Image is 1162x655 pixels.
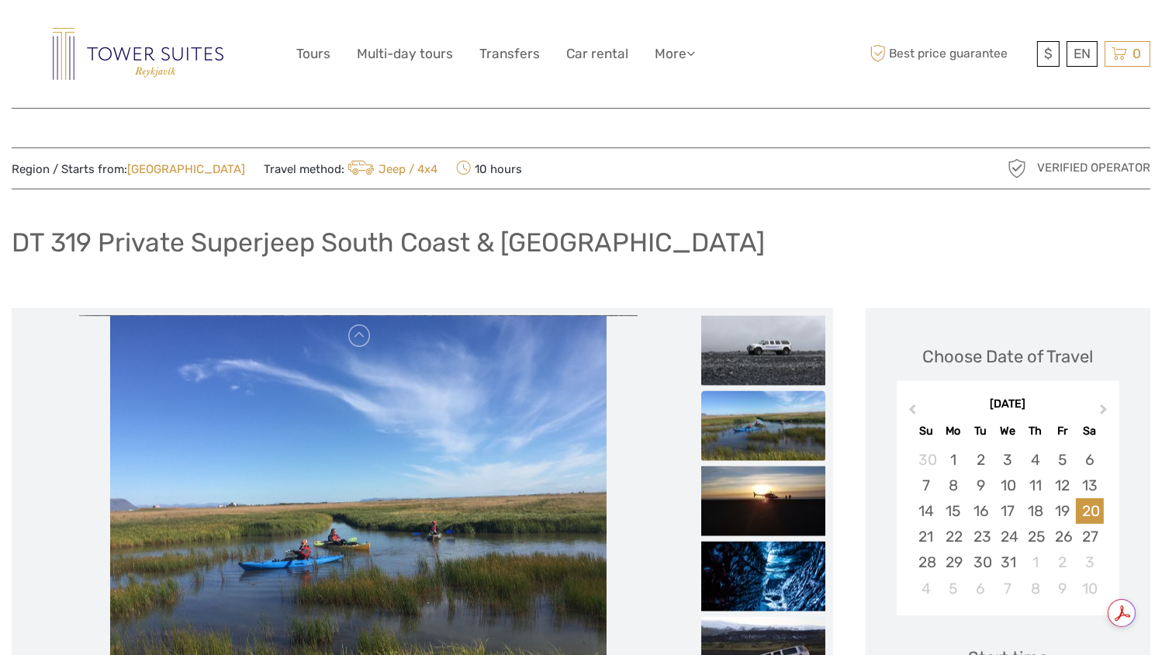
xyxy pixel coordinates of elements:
[940,473,967,498] div: Choose Monday, December 8th, 2025
[912,473,939,498] div: Choose Sunday, December 7th, 2025
[898,400,923,425] button: Previous Month
[994,473,1022,498] div: Choose Wednesday, December 10th, 2025
[1067,41,1098,67] div: EN
[701,466,825,535] img: 66995140e9e24bf2b0e193a0373ea028_slider_thumbnail.jpg
[178,24,197,43] button: Open LiveChat chat widget
[1049,549,1076,575] div: Choose Friday, January 2nd, 2026
[940,549,967,575] div: Choose Monday, December 29th, 2025
[994,576,1022,601] div: Choose Wednesday, January 7th, 2026
[1076,498,1103,524] div: Choose Saturday, December 20th, 2025
[1022,421,1049,442] div: Th
[1076,524,1103,549] div: Choose Saturday, December 27th, 2025
[1049,473,1076,498] div: Choose Friday, December 12th, 2025
[12,161,245,178] span: Region / Starts from:
[264,158,437,179] span: Travel method:
[1022,498,1049,524] div: Choose Thursday, December 18th, 2025
[967,524,994,549] div: Choose Tuesday, December 23rd, 2025
[967,498,994,524] div: Choose Tuesday, December 16th, 2025
[994,421,1022,442] div: We
[967,447,994,473] div: Choose Tuesday, December 2nd, 2025
[897,397,1119,413] div: [DATE]
[1076,473,1103,498] div: Choose Saturday, December 13th, 2025
[940,576,967,601] div: Choose Monday, January 5th, 2026
[296,43,330,65] a: Tours
[127,162,245,176] a: [GEOGRAPHIC_DATA]
[701,315,825,385] img: 1ca2b9bf9e4f450082c09401da43f0bb_slider_thumbnail.jpg
[923,345,1094,369] div: Choose Date of Travel
[1076,447,1103,473] div: Choose Saturday, December 6th, 2025
[701,390,825,460] img: 7d4815800ba5411988cf89964f9d0658_slider_thumbnail.jpg
[1049,498,1076,524] div: Choose Friday, December 19th, 2025
[912,576,939,601] div: Choose Sunday, January 4th, 2026
[994,524,1022,549] div: Choose Wednesday, December 24th, 2025
[967,473,994,498] div: Choose Tuesday, December 9th, 2025
[53,28,223,80] img: Reykjavik Residence
[1049,524,1076,549] div: Choose Friday, December 26th, 2025
[1049,576,1076,601] div: Choose Friday, January 9th, 2026
[655,43,695,65] a: More
[566,43,628,65] a: Car rental
[479,43,540,65] a: Transfers
[1076,549,1103,575] div: Choose Saturday, January 3rd, 2026
[1093,400,1118,425] button: Next Month
[456,158,522,179] span: 10 hours
[1022,549,1049,575] div: Choose Thursday, January 1st, 2026
[1049,447,1076,473] div: Choose Friday, December 5th, 2025
[344,162,437,176] a: Jeep / 4x4
[912,447,939,473] div: Choose Sunday, November 30th, 2025
[1005,156,1029,181] img: verified_operator_grey_128.png
[866,41,1033,67] span: Best price guarantee
[1076,421,1103,442] div: Sa
[912,421,939,442] div: Su
[912,549,939,575] div: Choose Sunday, December 28th, 2025
[1130,46,1143,61] span: 0
[940,498,967,524] div: Choose Monday, December 15th, 2025
[701,541,825,611] img: 120f665d13be45ce8f7e6e39e16f0950_slider_thumbnail.jpg
[22,27,175,40] p: We're away right now. Please check back later!
[357,43,453,65] a: Multi-day tours
[1049,421,1076,442] div: Fr
[1037,160,1150,176] span: Verified Operator
[912,498,939,524] div: Choose Sunday, December 14th, 2025
[1022,524,1049,549] div: Choose Thursday, December 25th, 2025
[1044,46,1053,61] span: $
[912,524,939,549] div: Choose Sunday, December 21st, 2025
[967,576,994,601] div: Choose Tuesday, January 6th, 2026
[1022,447,1049,473] div: Choose Thursday, December 4th, 2025
[994,447,1022,473] div: Choose Wednesday, December 3rd, 2025
[940,421,967,442] div: Mo
[994,498,1022,524] div: Choose Wednesday, December 17th, 2025
[994,549,1022,575] div: Choose Wednesday, December 31st, 2025
[901,447,1114,601] div: month 2025-12
[12,227,765,258] h1: DT 319 Private Superjeep South Coast & [GEOGRAPHIC_DATA]
[940,524,967,549] div: Choose Monday, December 22nd, 2025
[967,549,994,575] div: Choose Tuesday, December 30th, 2025
[940,447,967,473] div: Choose Monday, December 1st, 2025
[1076,576,1103,601] div: Choose Saturday, January 10th, 2026
[1022,576,1049,601] div: Choose Thursday, January 8th, 2026
[1022,473,1049,498] div: Choose Thursday, December 11th, 2025
[967,421,994,442] div: Tu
